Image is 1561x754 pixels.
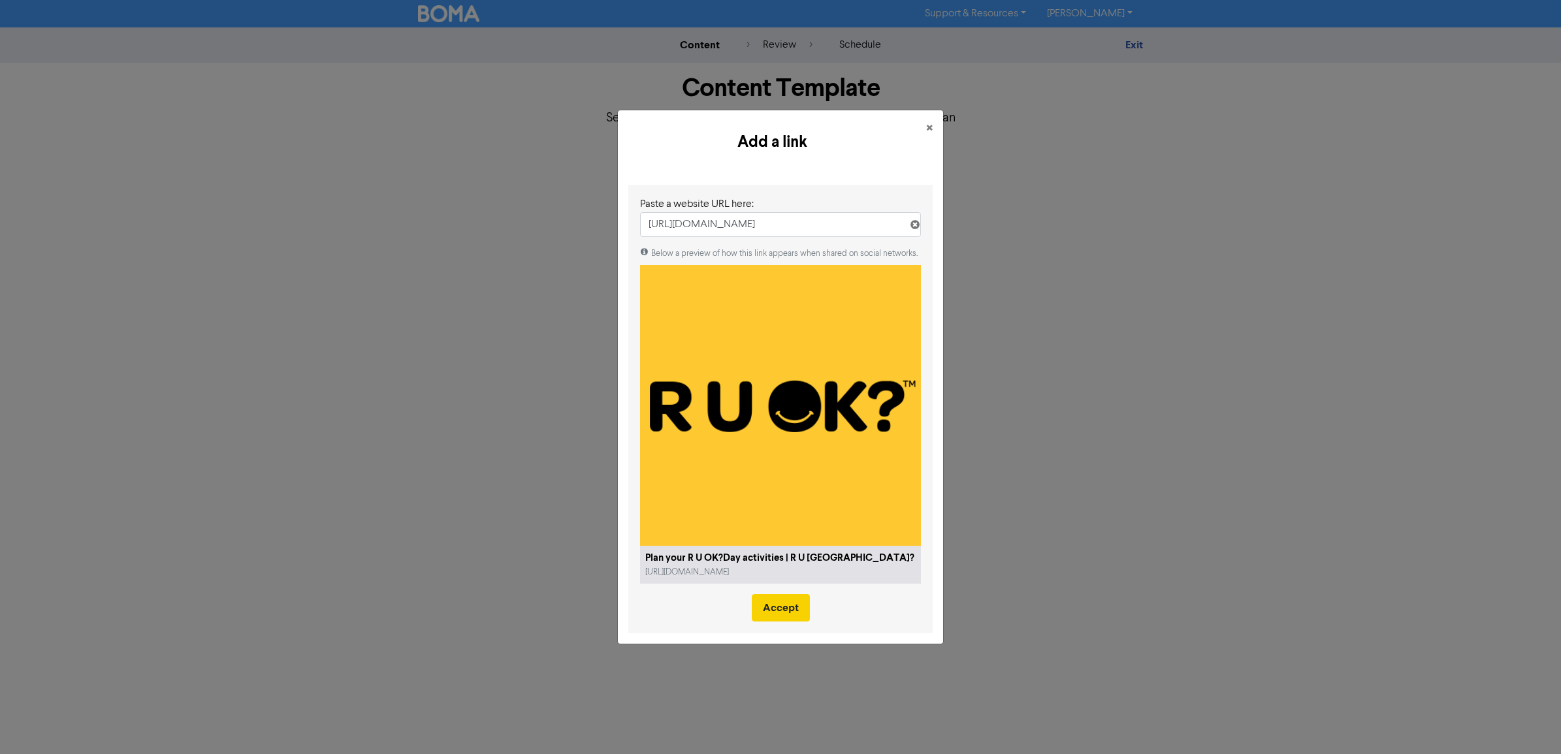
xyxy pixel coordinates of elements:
button: Accept [752,594,810,621]
h5: Add a link [628,131,916,154]
button: Close [916,110,943,147]
div: Below a preview of how this link appears when shared on social networks. [640,247,921,260]
div: Paste a website URL here: [640,196,921,212]
div: [URL][DOMAIN_NAME] [645,566,776,578]
iframe: Chat Widget [1496,691,1561,754]
span: × [926,119,933,138]
div: Plan your R U OK?Day activities | R U [GEOGRAPHIC_DATA]? [645,551,916,566]
img: RUOK__Twitter_400x400_V1-400x400-1920w.png [640,265,921,546]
